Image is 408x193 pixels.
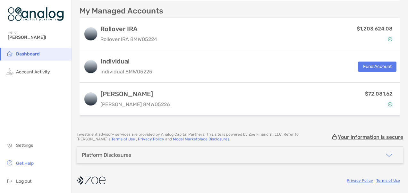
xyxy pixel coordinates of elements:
[357,25,393,33] p: $1,203,624.08
[6,141,13,149] img: settings icon
[8,35,68,40] span: [PERSON_NAME]!
[100,25,157,33] h3: Rollover IRA
[6,159,13,167] img: get-help icon
[338,134,403,140] p: Your information is secure
[138,137,164,141] a: Privacy Policy
[100,57,152,65] h3: Individual
[16,69,50,75] span: Account Activity
[82,152,131,158] div: Platform Disclosures
[6,177,13,185] img: logout icon
[16,143,33,148] span: Settings
[8,3,64,26] img: Zoe Logo
[358,62,396,72] button: Fund Account
[111,137,135,141] a: Terms of Use
[16,51,40,57] span: Dashboard
[77,132,331,142] p: Investment advisory services are provided by Analog Capital Partners . This site is powered by Zo...
[388,37,392,41] img: Account Status icon
[6,50,13,57] img: household icon
[84,93,97,105] img: logo account
[365,90,393,98] p: $72,081.62
[388,102,392,106] img: Account Status icon
[376,178,400,183] a: Terms of Use
[6,68,13,75] img: activity icon
[347,178,373,183] a: Privacy Policy
[16,179,31,184] span: Log out
[84,60,97,73] img: logo account
[385,151,393,159] img: icon arrow
[16,161,34,166] span: Get Help
[100,68,152,76] p: Individual 8MW05225
[173,137,229,141] a: Model Marketplace Disclosures
[100,35,157,43] p: Rollover IRA 8MW05224
[84,28,97,40] img: logo account
[100,100,170,108] p: [PERSON_NAME] 8MW05226
[77,173,106,188] img: company logo
[80,7,163,15] p: My Managed Accounts
[100,90,170,98] h3: [PERSON_NAME]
